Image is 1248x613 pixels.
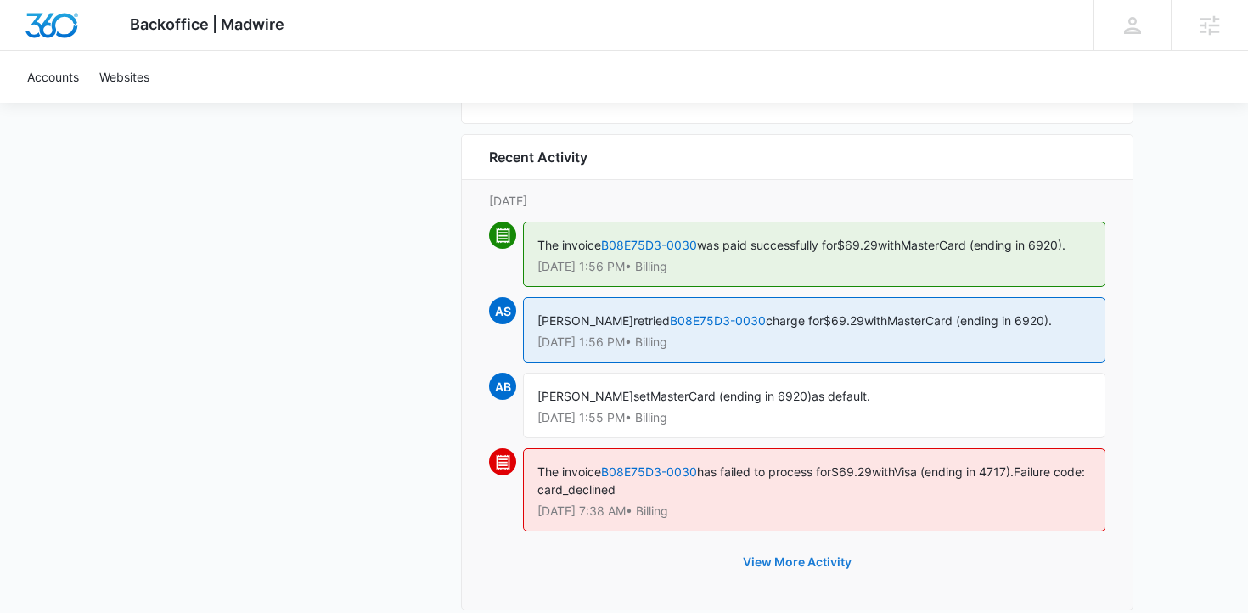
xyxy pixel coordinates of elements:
button: View More Activity [726,542,869,582]
p: [DATE] 1:56 PM • Billing [537,261,1091,273]
span: AS [489,297,516,324]
span: MasterCard (ending in 6920). [901,238,1065,252]
span: charge for [766,313,824,328]
p: [DATE] [489,192,1105,210]
span: Backoffice | Madwire [130,15,284,33]
span: AB [489,373,516,400]
span: set [633,389,650,403]
p: [DATE] 1:55 PM • Billing [537,412,1091,424]
span: has failed to process for [697,464,831,479]
span: The invoice [537,464,601,479]
p: [DATE] 7:38 AM • Billing [537,505,1091,517]
a: Websites [89,51,160,103]
span: MasterCard (ending in 6920) [650,389,812,403]
span: MasterCard (ending in 6920). [887,313,1052,328]
span: with [872,464,894,479]
a: Accounts [17,51,89,103]
a: B08E75D3-0030 [670,313,766,328]
span: [PERSON_NAME] [537,313,633,328]
span: with [878,238,901,252]
p: [DATE] 1:56 PM • Billing [537,336,1091,348]
span: retried [633,313,670,328]
span: Visa (ending in 4717). [894,464,1014,479]
span: $69.29 [824,313,864,328]
span: was paid successfully for [697,238,837,252]
span: $69.29 [837,238,878,252]
span: The invoice [537,238,601,252]
span: $69.29 [831,464,872,479]
span: with [864,313,887,328]
a: B08E75D3-0030 [601,238,697,252]
h6: Recent Activity [489,147,587,167]
span: [PERSON_NAME] [537,389,633,403]
span: as default. [812,389,870,403]
a: B08E75D3-0030 [601,464,697,479]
